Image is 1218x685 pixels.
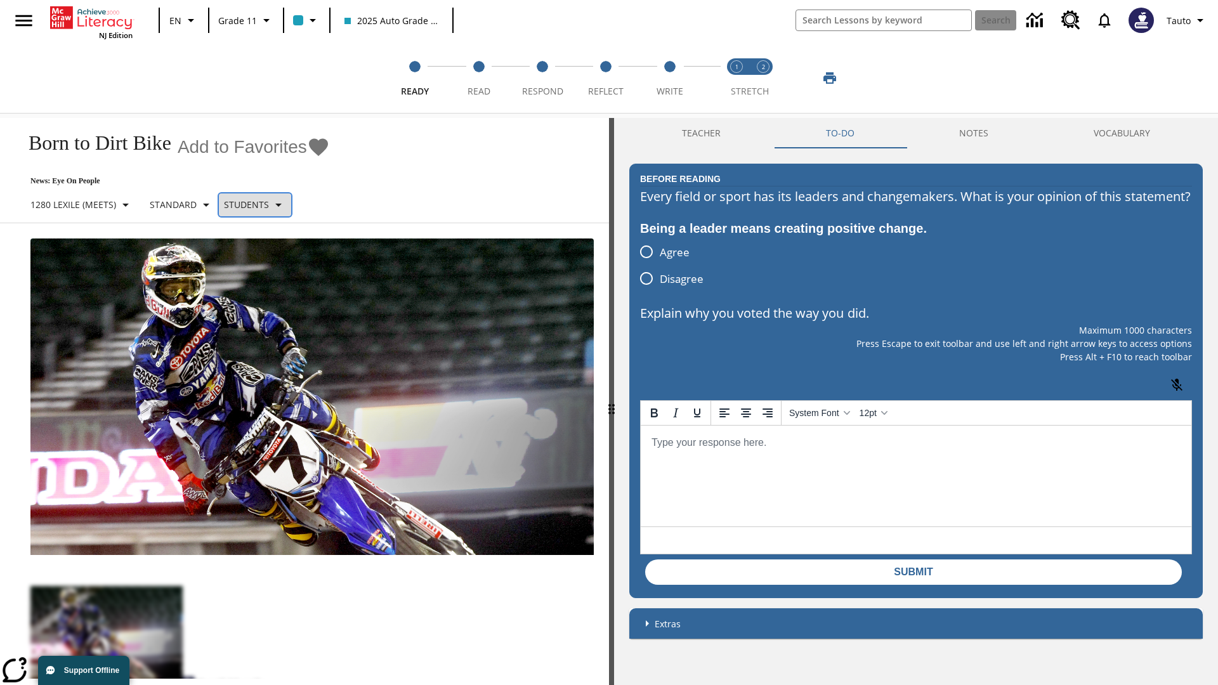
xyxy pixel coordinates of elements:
iframe: Reach text area [641,426,1191,526]
span: System Font [789,408,839,418]
button: Font sizes [855,402,892,424]
span: Respond [522,85,563,97]
button: Language: EN, Select a language [164,9,204,32]
a: Data Center [1019,3,1054,38]
span: Grade 11 [218,14,257,27]
button: Scaffolds, Standard [145,193,219,216]
button: NOTES [907,118,1042,148]
img: Motocross racer James Stewart flies through the air on his dirt bike. [30,238,594,556]
span: Tauto [1167,14,1191,27]
p: Extras [655,617,681,630]
button: Respond step 3 of 5 [506,43,579,113]
button: Support Offline [38,656,129,685]
button: Align right [757,402,778,424]
div: activity [614,118,1218,685]
button: Align left [714,402,735,424]
p: Explain why you voted the way you did. [640,303,1192,323]
button: TO-DO [773,118,907,148]
button: Select Lexile, 1280 Lexile (Meets) [25,193,138,216]
a: Notifications [1088,4,1121,37]
span: Support Offline [64,666,119,675]
p: 1280 Lexile (Meets) [30,198,116,211]
p: Standard [150,198,197,211]
input: search field [796,10,971,30]
div: Extras [629,608,1203,639]
button: Add to Favorites - Born to Dirt Bike [178,136,330,158]
text: 1 [735,63,738,71]
div: poll [640,238,714,292]
span: Write [657,85,683,97]
button: Teacher [629,118,773,148]
button: Write step 5 of 5 [633,43,707,113]
text: 2 [762,63,765,71]
p: Press Escape to exit toolbar and use left and right arrow keys to access options [640,337,1192,350]
span: NJ Edition [99,30,133,40]
p: Maximum 1000 characters [640,323,1192,337]
button: Fonts [784,402,855,424]
p: Students [224,198,269,211]
button: Align center [735,402,757,424]
button: Italic [665,402,686,424]
button: Profile/Settings [1162,9,1213,32]
div: Press Enter or Spacebar and then press right and left arrow keys to move the slider [609,118,614,685]
p: Press Alt + F10 to reach toolbar [640,350,1192,363]
p: News: Eye On People [15,176,330,186]
button: Stretch Respond step 2 of 2 [745,43,782,113]
button: Grade: Grade 11, Select a grade [213,9,279,32]
button: Submit [645,559,1182,585]
span: EN [169,14,181,27]
button: Class color is light blue. Change class color [288,9,325,32]
button: Bold [643,402,665,424]
button: Read step 2 of 5 [442,43,515,113]
img: Avatar [1129,8,1154,33]
button: VOCABULARY [1041,118,1203,148]
a: Resource Center, Will open in new tab [1054,3,1088,37]
button: Select a new avatar [1121,4,1162,37]
h2: Before Reading [640,172,721,186]
button: Select Student [219,193,291,216]
button: Reflect step 4 of 5 [569,43,643,113]
span: STRETCH [731,85,769,97]
span: Ready [401,85,429,97]
div: Being a leader means creating positive change. [640,218,1192,238]
button: Ready step 1 of 5 [378,43,452,113]
button: Underline [686,402,708,424]
span: 12pt [860,408,877,418]
button: Stretch Read step 1 of 2 [718,43,755,113]
button: Open side menu [5,2,43,39]
button: Print [809,67,850,89]
span: Reflect [588,85,624,97]
span: Agree [660,244,690,261]
button: Click to activate and allow voice recognition [1162,370,1192,400]
div: Instructional Panel Tabs [629,118,1203,148]
span: 2025 Auto Grade 11 [344,14,438,27]
h1: Born to Dirt Bike [15,131,171,155]
span: Add to Favorites [178,137,307,157]
div: Every field or sport has its leaders and changemakers. What is your opinion of this statement? [640,186,1192,207]
span: Read [468,85,490,97]
span: Disagree [660,271,704,287]
div: Home [50,4,133,40]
